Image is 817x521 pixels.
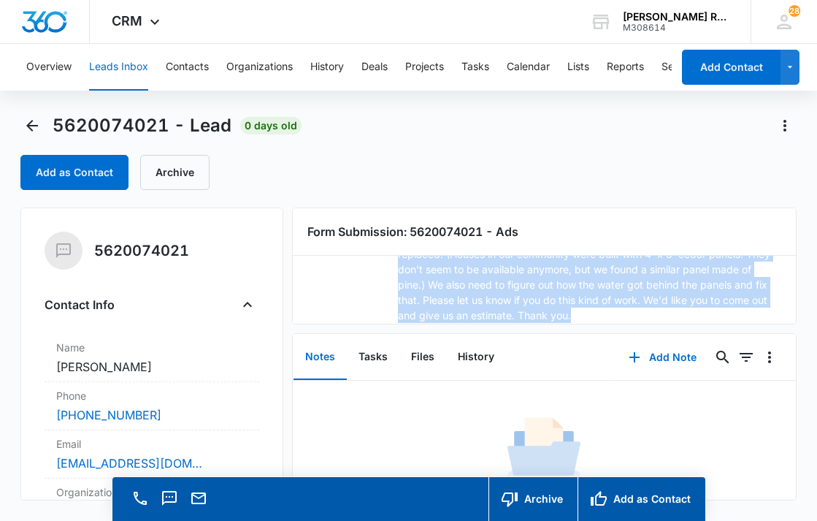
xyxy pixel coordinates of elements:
button: History [446,335,506,380]
button: Call [130,488,150,509]
button: Archive [488,477,578,521]
img: No Data [507,413,580,486]
button: Tasks [347,335,399,380]
button: Add as Contact [578,477,705,521]
label: Email [56,436,248,452]
button: Organizations [226,44,293,91]
label: Organization [56,484,248,500]
button: Calendar [507,44,550,91]
button: Actions [773,114,797,137]
button: Email [188,488,209,509]
div: account id [623,23,729,33]
button: Notes [294,335,347,380]
a: [EMAIL_ADDRESS][DOMAIN_NAME] [56,455,202,472]
dd: We have some rotten panels on the exterior of our house that need to be replaced. (Houses in our ... [398,231,778,323]
button: Contacts [166,44,209,91]
h4: Contact Info [45,296,115,313]
button: History [310,44,344,91]
a: Text [159,497,180,509]
div: account name [623,11,729,23]
button: Lists [567,44,589,91]
dd: [PERSON_NAME] [56,358,248,376]
div: notifications count [789,5,800,17]
a: Email [188,497,209,509]
button: Close [236,293,259,316]
button: Add Contact [682,50,780,85]
button: Back [20,114,44,137]
button: Tasks [461,44,489,91]
button: Reports [607,44,644,91]
button: Overview [26,44,72,91]
button: Leads Inbox [89,44,148,91]
button: Settings [661,44,701,91]
button: Archive [140,155,210,190]
button: Search... [711,346,734,369]
a: Call [130,497,150,509]
button: Add Note [614,340,711,375]
button: Projects [405,44,444,91]
button: Files [399,335,446,380]
h3: Form Submission: 5620074021 - Ads [307,223,781,240]
span: CRM [112,13,142,28]
h5: 5620074021 [94,240,189,262]
span: 28 [789,5,800,17]
div: Email[EMAIL_ADDRESS][DOMAIN_NAME] [45,430,259,479]
button: Deals [361,44,388,91]
span: 0 days old [240,117,302,134]
label: Name [56,340,248,355]
a: [PHONE_NUMBER] [56,406,161,424]
div: Phone[PHONE_NUMBER] [45,382,259,430]
button: Filters [734,346,758,369]
button: Add as Contact [20,155,129,190]
button: Text [159,488,180,509]
div: Name[PERSON_NAME] [45,334,259,382]
label: Phone [56,388,248,403]
dt: Message: [310,231,398,323]
button: Overflow Menu [758,346,781,369]
span: 5620074021 - Lead [53,115,231,137]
